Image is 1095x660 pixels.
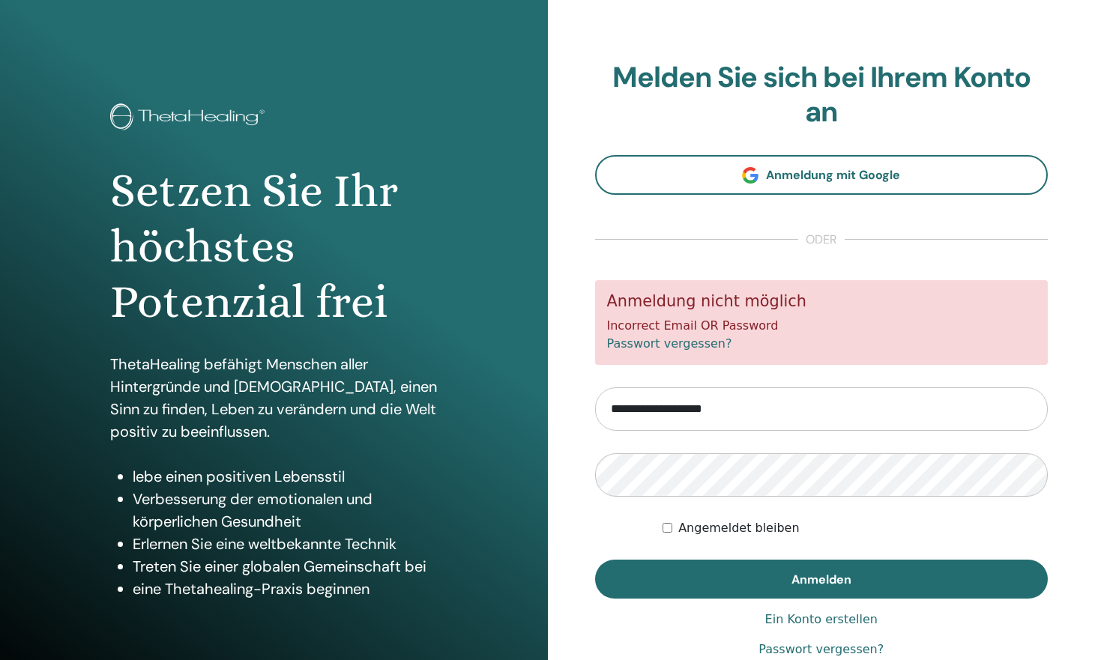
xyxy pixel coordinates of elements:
[595,560,1049,599] button: Anmelden
[133,578,438,600] li: eine Thetahealing-Praxis beginnen
[110,353,438,443] p: ThetaHealing befähigt Menschen aller Hintergründe und [DEMOGRAPHIC_DATA], einen Sinn zu finden, L...
[766,167,900,183] span: Anmeldung mit Google
[765,611,878,629] a: Ein Konto erstellen
[133,533,438,555] li: Erlernen Sie eine weltbekannte Technik
[133,555,438,578] li: Treten Sie einer globalen Gemeinschaft bei
[133,488,438,533] li: Verbesserung der emotionalen und körperlichen Gesundheit
[607,292,1037,311] h5: Anmeldung nicht möglich
[791,572,851,587] span: Anmelden
[595,155,1049,195] a: Anmeldung mit Google
[678,519,799,537] label: Angemeldet bleiben
[133,465,438,488] li: lebe einen positiven Lebensstil
[607,336,732,351] a: Passwort vergessen?
[798,231,845,249] span: oder
[758,641,884,659] a: Passwort vergessen?
[595,280,1049,365] div: Incorrect Email OR Password
[110,163,438,330] h1: Setzen Sie Ihr höchstes Potenzial frei
[595,61,1049,129] h2: Melden Sie sich bei Ihrem Konto an
[663,519,1048,537] div: Keep me authenticated indefinitely or until I manually logout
